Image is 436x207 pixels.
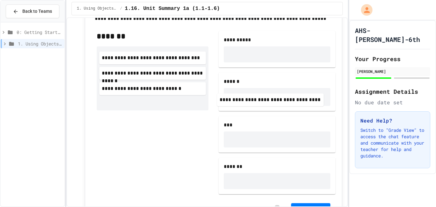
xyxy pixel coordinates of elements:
span: 0: Getting Started [17,29,62,36]
span: 1. Using Objects and Methods [18,40,62,47]
span: Back to Teams [22,8,52,15]
span: 1.16. Unit Summary 1a (1.1-1.6) [125,5,220,12]
h2: Assignment Details [355,87,430,96]
div: [PERSON_NAME] [357,68,428,74]
div: No due date set [355,99,430,106]
div: My Account [354,3,374,17]
button: Back to Teams [6,4,59,18]
h2: Your Progress [355,54,430,63]
span: 1. Using Objects and Methods [77,6,117,11]
h1: AHS-[PERSON_NAME]-6th [355,26,430,44]
h3: Need Help? [360,117,425,124]
span: / [120,6,122,11]
p: Switch to "Grade View" to access the chat feature and communicate with your teacher for help and ... [360,127,425,159]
